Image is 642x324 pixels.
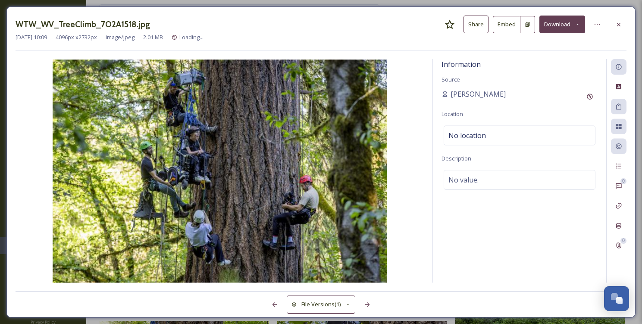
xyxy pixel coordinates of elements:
[620,238,626,244] div: 0
[16,60,424,283] img: 5a37ecf5-4f8c-493e-a09b-0f4fc076da16.jpg
[448,175,479,185] span: No value.
[620,178,626,184] div: 0
[56,33,97,41] span: 4096 px x 2732 px
[451,89,506,99] span: [PERSON_NAME]
[179,33,204,41] span: Loading...
[442,75,460,83] span: Source
[143,33,163,41] span: 2.01 MB
[16,33,47,41] span: [DATE] 10:09
[604,286,629,311] button: Open Chat
[448,130,486,141] span: No location
[287,296,356,313] button: File Versions(1)
[463,16,489,33] button: Share
[539,16,585,33] button: Download
[493,16,520,33] button: Embed
[442,154,471,162] span: Description
[442,60,481,69] span: Information
[106,33,135,41] span: image/jpeg
[442,110,463,118] span: Location
[16,18,150,31] h3: WTW_WV_TreeClimb_7O2A1518.jpg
